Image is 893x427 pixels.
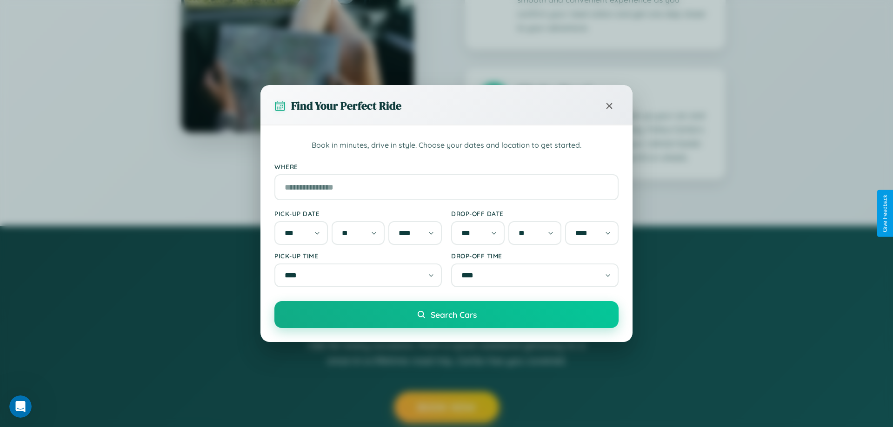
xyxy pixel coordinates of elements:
label: Drop-off Time [451,252,619,260]
label: Pick-up Time [274,252,442,260]
label: Pick-up Date [274,210,442,217]
label: Where [274,163,619,171]
button: Search Cars [274,301,619,328]
span: Search Cars [431,309,477,320]
p: Book in minutes, drive in style. Choose your dates and location to get started. [274,139,619,151]
label: Drop-off Date [451,210,619,217]
h3: Find Your Perfect Ride [291,98,401,113]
